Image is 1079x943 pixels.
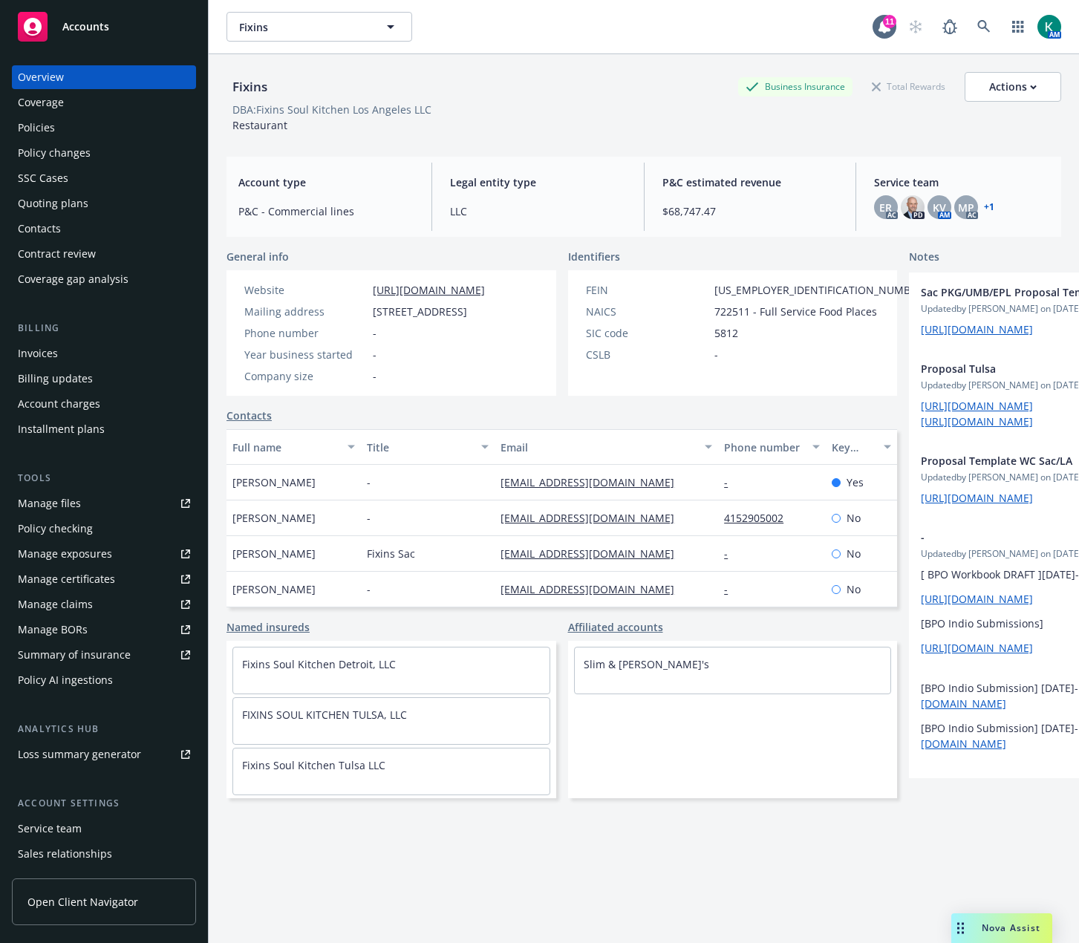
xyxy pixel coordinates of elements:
span: LLC [450,203,625,219]
img: photo [1037,15,1061,39]
span: $68,747.47 [662,203,838,219]
div: Service team [18,817,82,841]
div: Coverage [18,91,64,114]
span: P&C - Commercial lines [238,203,414,219]
span: Service team [874,174,1049,190]
span: [PERSON_NAME] [232,546,316,561]
a: Manage BORs [12,618,196,642]
a: Policy AI ingestions [12,668,196,692]
a: [URL][DOMAIN_NAME] [373,283,485,297]
div: Contract review [18,242,96,266]
div: FEIN [586,282,708,298]
div: Email [501,440,696,455]
a: [EMAIL_ADDRESS][DOMAIN_NAME] [501,582,686,596]
span: No [847,581,861,597]
a: Affiliated accounts [568,619,663,635]
div: SIC code [586,325,708,341]
a: Summary of insurance [12,643,196,667]
a: Manage claims [12,593,196,616]
span: [STREET_ADDRESS] [373,304,467,319]
div: Loss summary generator [18,743,141,766]
button: Fixins [226,12,412,42]
a: [EMAIL_ADDRESS][DOMAIN_NAME] [501,546,686,561]
a: Service team [12,817,196,841]
a: Contacts [226,408,272,423]
div: Title [367,440,473,455]
div: Total Rewards [864,77,953,96]
span: 722511 - Full Service Food Places [714,304,877,319]
a: Installment plans [12,417,196,441]
div: Company size [244,368,367,384]
a: +1 [984,203,994,212]
span: - [367,581,371,597]
span: KV [933,200,946,215]
button: Email [495,429,718,465]
span: Identifiers [568,249,620,264]
div: Account settings [12,796,196,811]
div: Manage exposures [18,542,112,566]
a: Report a Bug [935,12,965,42]
a: Quoting plans [12,192,196,215]
span: Fixins [239,19,368,35]
a: Named insureds [226,619,310,635]
div: SSC Cases [18,166,68,190]
span: Yes [847,474,864,490]
span: 5812 [714,325,738,341]
span: Notes [909,249,939,267]
a: Manage files [12,492,196,515]
a: [URL][DOMAIN_NAME] [921,592,1033,606]
a: Contacts [12,217,196,241]
div: Billing [12,321,196,336]
div: Policies [18,116,55,140]
div: Billing updates [18,367,93,391]
span: Open Client Navigator [27,894,138,910]
span: MP [958,200,974,215]
span: [PERSON_NAME] [232,581,316,597]
button: Nova Assist [951,913,1052,943]
a: Search [969,12,999,42]
div: Website [244,282,367,298]
a: [URL][DOMAIN_NAME] [921,641,1033,655]
a: Invoices [12,342,196,365]
a: Coverage gap analysis [12,267,196,291]
span: Legal entity type [450,174,625,190]
a: Policy changes [12,141,196,165]
a: SSC Cases [12,166,196,190]
div: Coverage gap analysis [18,267,128,291]
div: Summary of insurance [18,643,131,667]
span: No [847,510,861,526]
div: Mailing address [244,304,367,319]
div: Installment plans [18,417,105,441]
span: Accounts [62,21,109,33]
div: Contacts [18,217,61,241]
a: Start snowing [901,12,930,42]
a: [URL][DOMAIN_NAME] [921,414,1033,428]
div: Account charges [18,392,100,416]
a: [EMAIL_ADDRESS][DOMAIN_NAME] [501,475,686,489]
a: Coverage [12,91,196,114]
div: Quoting plans [18,192,88,215]
div: Invoices [18,342,58,365]
a: Manage certificates [12,567,196,591]
span: - [367,474,371,490]
span: Account type [238,174,414,190]
div: Business Insurance [738,77,853,96]
span: - [373,347,376,362]
div: Policy AI ingestions [18,668,113,692]
a: - [724,582,740,596]
a: Manage exposures [12,542,196,566]
a: [URL][DOMAIN_NAME] [921,399,1033,413]
button: Actions [965,72,1061,102]
div: Key contact [832,440,875,455]
div: DBA: Fixins Soul Kitchen Los Angeles LLC [232,102,431,117]
div: 11 [883,15,896,28]
div: Policy changes [18,141,91,165]
button: Full name [226,429,361,465]
div: Sales relationships [18,842,112,866]
span: - [367,510,371,526]
span: - [373,368,376,384]
span: - [373,325,376,341]
div: Policy checking [18,517,93,541]
div: Full name [232,440,339,455]
div: Manage files [18,492,81,515]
